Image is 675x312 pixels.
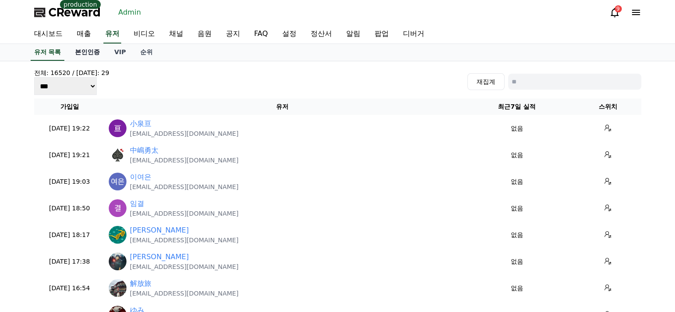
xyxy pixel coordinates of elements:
[34,5,101,20] a: CReward
[70,25,98,43] a: 매출
[247,25,275,43] a: FAQ
[463,124,571,133] p: 없음
[130,156,239,165] p: [EMAIL_ADDRESS][DOMAIN_NAME]
[133,44,160,61] a: 순위
[130,225,189,236] a: [PERSON_NAME]
[38,177,102,186] p: [DATE] 19:03
[219,25,247,43] a: 공지
[109,253,126,270] img: https://lh3.googleusercontent.com/a/ACg8ocJz8op_ru_p1wNOQtqu-I3QT-4h9-mzXM9on3hl5mJsxUpfeKA0=s96-c
[38,124,102,133] p: [DATE] 19:22
[131,262,153,269] span: Settings
[27,25,70,43] a: 대시보드
[463,150,571,160] p: 없음
[109,173,126,190] img: https://lh3.googleusercontent.com/a/ACg8ocLEPOTljylG5xk50aT6Eqg_GtvJr_I9nHB-wRDSNyhRttHynQ=s96-c
[463,177,571,186] p: 없음
[114,249,170,271] a: Settings
[275,25,304,43] a: 설정
[38,204,102,213] p: [DATE] 18:50
[59,249,114,271] a: Messages
[130,252,189,262] a: [PERSON_NAME]
[130,182,239,191] p: [EMAIL_ADDRESS][DOMAIN_NAME]
[463,284,571,293] p: 없음
[34,68,110,77] h4: 전체: 16520 / [DATE]: 29
[463,257,571,266] p: 없음
[463,204,571,213] p: 없음
[109,146,126,164] img: https://cdn.creward.net/profile/user/YY08Aug 25, 2025192413_5544a6ce264fe01b3ac3b8b801c10c315ea20...
[304,25,339,43] a: 정산서
[467,73,505,90] button: 재집계
[609,7,620,18] a: 9
[48,5,101,20] span: CReward
[130,289,239,298] p: [EMAIL_ADDRESS][DOMAIN_NAME]
[190,25,219,43] a: 음원
[130,145,158,156] a: 中嶋勇太
[396,25,431,43] a: 디버거
[130,198,144,209] a: 임결
[130,209,239,218] p: [EMAIL_ADDRESS][DOMAIN_NAME]
[115,5,145,20] a: Admin
[339,25,367,43] a: 알림
[575,99,641,115] th: 스위치
[109,199,126,217] img: https://lh3.googleusercontent.com/a/ACg8ocJsrK58uyqlKXIpkmcrVIPiB0TdeZkvHRuLL4vbWIfp3uBc=s96-c
[162,25,190,43] a: 채널
[68,44,107,61] a: 본인인증
[130,172,151,182] a: 이여은
[38,257,102,266] p: [DATE] 17:38
[34,99,105,115] th: 가입일
[130,278,151,289] a: 解放旅
[463,230,571,240] p: 없음
[38,150,102,160] p: [DATE] 19:21
[3,249,59,271] a: Home
[38,284,102,293] p: [DATE] 16:54
[130,118,151,129] a: 小泉亘
[107,44,133,61] a: VIP
[38,230,102,240] p: [DATE] 18:17
[103,25,121,43] a: 유저
[130,129,239,138] p: [EMAIL_ADDRESS][DOMAIN_NAME]
[31,44,65,61] a: 유저 목록
[615,5,622,12] div: 9
[23,262,38,269] span: Home
[367,25,396,43] a: 팝업
[126,25,162,43] a: 비디오
[105,99,459,115] th: 유저
[74,263,100,270] span: Messages
[130,262,239,271] p: [EMAIL_ADDRESS][DOMAIN_NAME]
[109,226,126,244] img: https://lh3.googleusercontent.com/a/ACg8ocIhvA_CJQq_ijvXpqfK6aIUMOUDqVjdRqPFY7ma33gFGr0o2sJRDA=s96-c
[130,236,239,245] p: [EMAIL_ADDRESS][DOMAIN_NAME]
[109,119,126,137] img: https://lh3.googleusercontent.com/a/ACg8ocJ-8afrqxvfAXc83AowLsxWxOHtvKPeZN-0rrzTKsNaZAQ-kg=s96-c
[109,279,126,297] img: https://lh3.googleusercontent.com/a/ACg8ocJ2frVioCBqg6quN5fILRueIwi-Pho64wFc7mpqHcCCWwjkaj1e=s96-c
[459,99,575,115] th: 최근7일 실적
